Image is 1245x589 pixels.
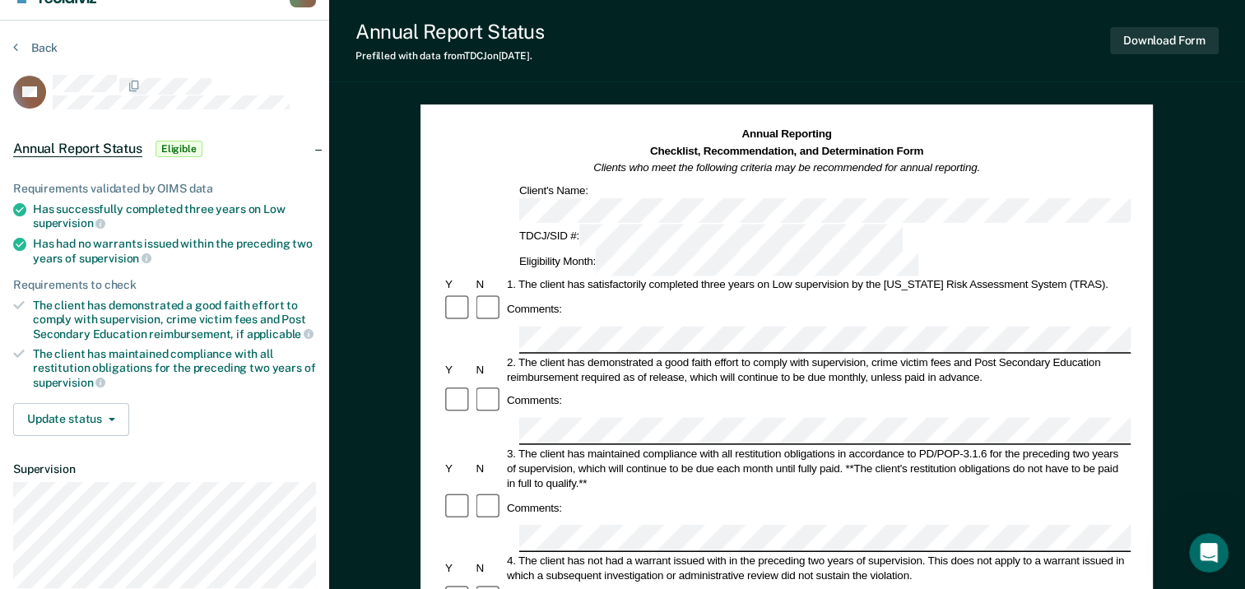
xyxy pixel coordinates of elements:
dt: Supervision [13,462,316,476]
div: The client has maintained compliance with all restitution obligations for the preceding two years of [33,347,316,389]
button: Update status [13,403,129,436]
div: 2. The client has demonstrated a good faith effort to comply with supervision, crime victim fees ... [504,355,1131,384]
div: Comments: [504,302,564,317]
div: Has had no warrants issued within the preceding two years of [33,237,316,265]
div: Has successfully completed three years on Low [33,202,316,230]
div: N [474,461,504,475]
div: TDCJ/SID #: [517,225,905,250]
div: N [474,362,504,377]
div: 3. The client has maintained compliance with all restitution obligations in accordance to PD/POP-... [504,446,1131,490]
span: applicable [247,327,314,341]
span: Annual Report Status [13,141,142,157]
div: Requirements validated by OIMS data [13,182,316,196]
span: Eligible [156,141,202,157]
em: Clients who meet the following criteria may be recommended for annual reporting. [594,161,981,174]
div: Requirements to check [13,278,316,292]
div: Y [443,461,473,475]
div: N [474,560,504,575]
div: Y [443,362,473,377]
div: 4. The client has not had a warrant issued with in the preceding two years of supervision. This d... [504,553,1131,582]
div: N [474,277,504,292]
span: supervision [33,376,105,389]
strong: Annual Reporting [742,128,832,141]
div: 1. The client has satisfactorily completed three years on Low supervision by the [US_STATE] Risk ... [504,277,1131,292]
div: The client has demonstrated a good faith effort to comply with supervision, crime victim fees and... [33,299,316,341]
div: Annual Report Status [355,20,544,44]
button: Download Form [1110,27,1219,54]
div: Y [443,277,473,292]
div: Comments: [504,393,564,408]
button: Back [13,40,58,55]
span: supervision [33,216,105,230]
div: Y [443,560,473,575]
div: Comments: [504,500,564,515]
div: Eligibility Month: [517,250,922,276]
span: supervision [79,252,151,265]
strong: Checklist, Recommendation, and Determination Form [650,145,923,157]
div: Prefilled with data from TDCJ on [DATE] . [355,50,544,62]
iframe: Intercom live chat [1189,533,1229,573]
